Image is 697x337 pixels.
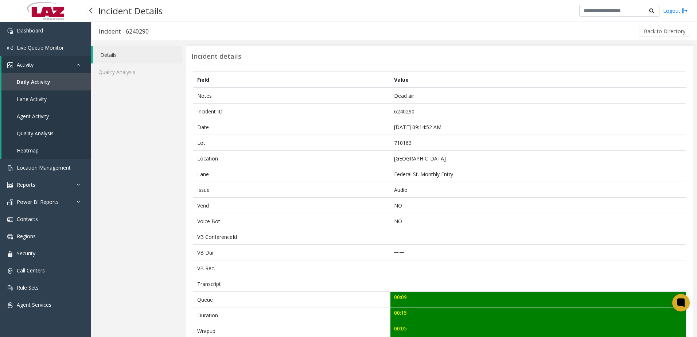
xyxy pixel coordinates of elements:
[193,213,390,229] td: Voice Bot
[390,88,686,104] td: Dead air
[17,198,59,205] span: Power BI Reports
[7,268,13,274] img: 'icon'
[93,46,182,63] a: Details
[390,292,686,307] td: 00:09
[91,63,182,81] a: Quality Analysis
[390,104,686,119] td: 6240290
[17,284,39,291] span: Rule Sets
[193,182,390,198] td: Issue
[17,267,45,274] span: Call Centers
[390,307,686,323] td: 00:15
[682,7,688,15] img: logout
[1,90,91,108] a: Lane Activity
[95,2,166,20] h3: Incident Details
[7,165,13,171] img: 'icon'
[390,151,686,166] td: [GEOGRAPHIC_DATA]
[639,26,690,37] button: Back to Directory
[7,302,13,308] img: 'icon'
[17,250,35,257] span: Security
[17,78,50,85] span: Daily Activity
[17,164,71,171] span: Location Management
[7,28,13,34] img: 'icon'
[193,198,390,213] td: Vend
[193,276,390,292] td: Transcript
[17,44,64,51] span: Live Queue Monitor
[390,182,686,198] td: Audio
[193,229,390,245] td: VB ConferenceId
[7,200,13,205] img: 'icon'
[7,285,13,291] img: 'icon'
[1,56,91,73] a: Activity
[1,142,91,159] a: Heatmap
[7,45,13,51] img: 'icon'
[193,260,390,276] td: VB Rec.
[193,88,390,104] td: Notes
[193,151,390,166] td: Location
[1,108,91,125] a: Agent Activity
[193,307,390,323] td: Duration
[17,147,39,154] span: Heatmap
[91,23,156,40] h3: Incident - 6240290
[17,130,54,137] span: Quality Analysis
[390,72,686,88] th: Value
[193,245,390,260] td: VB Dur
[663,7,688,15] a: Logout
[193,119,390,135] td: Date
[17,301,51,308] span: Agent Services
[193,135,390,151] td: Lot
[7,182,13,188] img: 'icon'
[193,104,390,119] td: Incident ID
[390,245,686,260] td: __:__
[390,135,686,151] td: 710163
[7,62,13,68] img: 'icon'
[7,251,13,257] img: 'icon'
[7,217,13,222] img: 'icon'
[17,27,43,34] span: Dashboard
[394,217,682,225] p: NO
[17,233,36,240] span: Regions
[193,72,390,88] th: Field
[1,125,91,142] a: Quality Analysis
[17,216,38,222] span: Contacts
[17,96,47,102] span: Lane Activity
[7,234,13,240] img: 'icon'
[390,119,686,135] td: [DATE] 09:14:52 AM
[17,61,34,68] span: Activity
[394,202,682,209] p: NO
[17,113,49,120] span: Agent Activity
[193,292,390,307] td: Queue
[17,181,35,188] span: Reports
[193,166,390,182] td: Lane
[390,166,686,182] td: Federal St. Monthly Entry
[191,53,241,61] h3: Incident details
[1,73,91,90] a: Daily Activity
